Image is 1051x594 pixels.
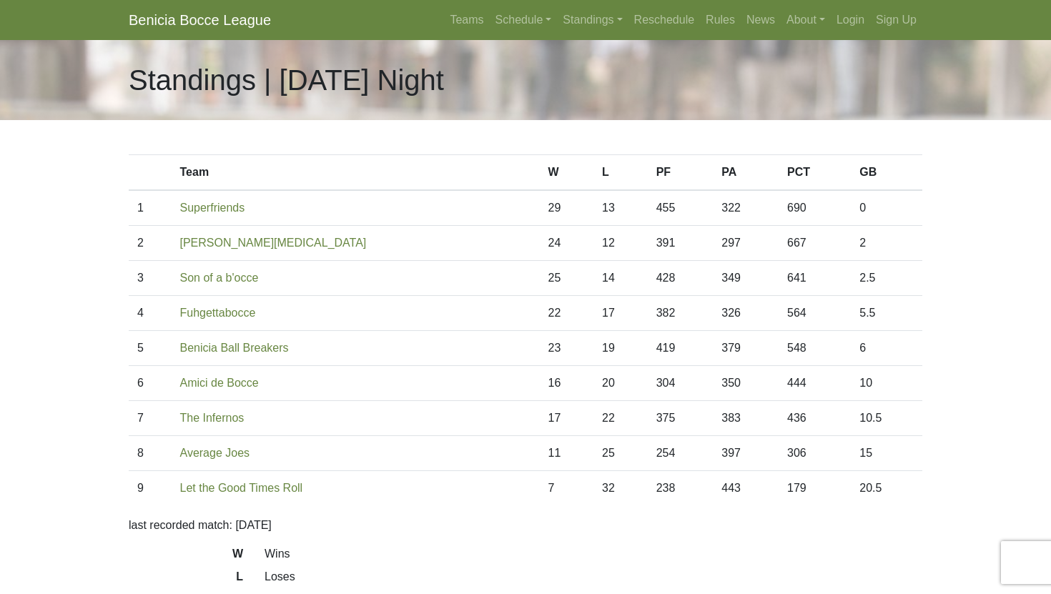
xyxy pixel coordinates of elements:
[713,155,779,191] th: PA
[779,401,851,436] td: 436
[118,568,254,591] dt: L
[779,436,851,471] td: 306
[779,155,851,191] th: PCT
[180,482,303,494] a: Let the Good Times Roll
[129,401,172,436] td: 7
[851,331,922,366] td: 6
[713,261,779,296] td: 349
[831,6,870,34] a: Login
[648,436,714,471] td: 254
[781,6,831,34] a: About
[539,331,593,366] td: 23
[593,471,648,506] td: 32
[129,63,444,97] h1: Standings | [DATE] Night
[700,6,741,34] a: Rules
[539,155,593,191] th: W
[713,226,779,261] td: 297
[648,366,714,401] td: 304
[851,296,922,331] td: 5.5
[648,190,714,226] td: 455
[539,226,593,261] td: 24
[180,342,289,354] a: Benicia Ball Breakers
[851,401,922,436] td: 10.5
[851,261,922,296] td: 2.5
[129,366,172,401] td: 6
[593,401,648,436] td: 22
[741,6,781,34] a: News
[129,436,172,471] td: 8
[713,436,779,471] td: 397
[593,190,648,226] td: 13
[851,471,922,506] td: 20.5
[851,366,922,401] td: 10
[539,366,593,401] td: 16
[779,296,851,331] td: 564
[180,377,259,389] a: Amici de Bocce
[254,568,933,585] dd: Loses
[593,155,648,191] th: L
[118,545,254,568] dt: W
[779,226,851,261] td: 667
[444,6,489,34] a: Teams
[593,366,648,401] td: 20
[557,6,628,34] a: Standings
[129,6,271,34] a: Benicia Bocce League
[779,471,851,506] td: 179
[593,331,648,366] td: 19
[779,261,851,296] td: 641
[713,401,779,436] td: 383
[129,296,172,331] td: 4
[648,331,714,366] td: 419
[648,471,714,506] td: 238
[851,155,922,191] th: GB
[180,237,367,249] a: [PERSON_NAME][MEDICAL_DATA]
[779,331,851,366] td: 548
[870,6,922,34] a: Sign Up
[180,307,256,319] a: Fuhgettabocce
[713,366,779,401] td: 350
[539,471,593,506] td: 7
[779,366,851,401] td: 444
[628,6,701,34] a: Reschedule
[539,261,593,296] td: 25
[851,190,922,226] td: 0
[539,401,593,436] td: 17
[648,226,714,261] td: 391
[129,190,172,226] td: 1
[490,6,558,34] a: Schedule
[180,412,245,424] a: The Infernos
[539,296,593,331] td: 22
[180,202,245,214] a: Superfriends
[851,226,922,261] td: 2
[713,190,779,226] td: 322
[129,331,172,366] td: 5
[713,296,779,331] td: 326
[851,436,922,471] td: 15
[180,272,259,284] a: Son of a b'occe
[648,296,714,331] td: 382
[129,517,922,534] p: last recorded match: [DATE]
[254,545,933,563] dd: Wins
[539,190,593,226] td: 29
[129,261,172,296] td: 3
[593,261,648,296] td: 14
[539,436,593,471] td: 11
[648,401,714,436] td: 375
[593,436,648,471] td: 25
[648,155,714,191] th: PF
[779,190,851,226] td: 690
[648,261,714,296] td: 428
[172,155,540,191] th: Team
[713,471,779,506] td: 443
[129,226,172,261] td: 2
[180,447,250,459] a: Average Joes
[593,296,648,331] td: 17
[129,471,172,506] td: 9
[713,331,779,366] td: 379
[593,226,648,261] td: 12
